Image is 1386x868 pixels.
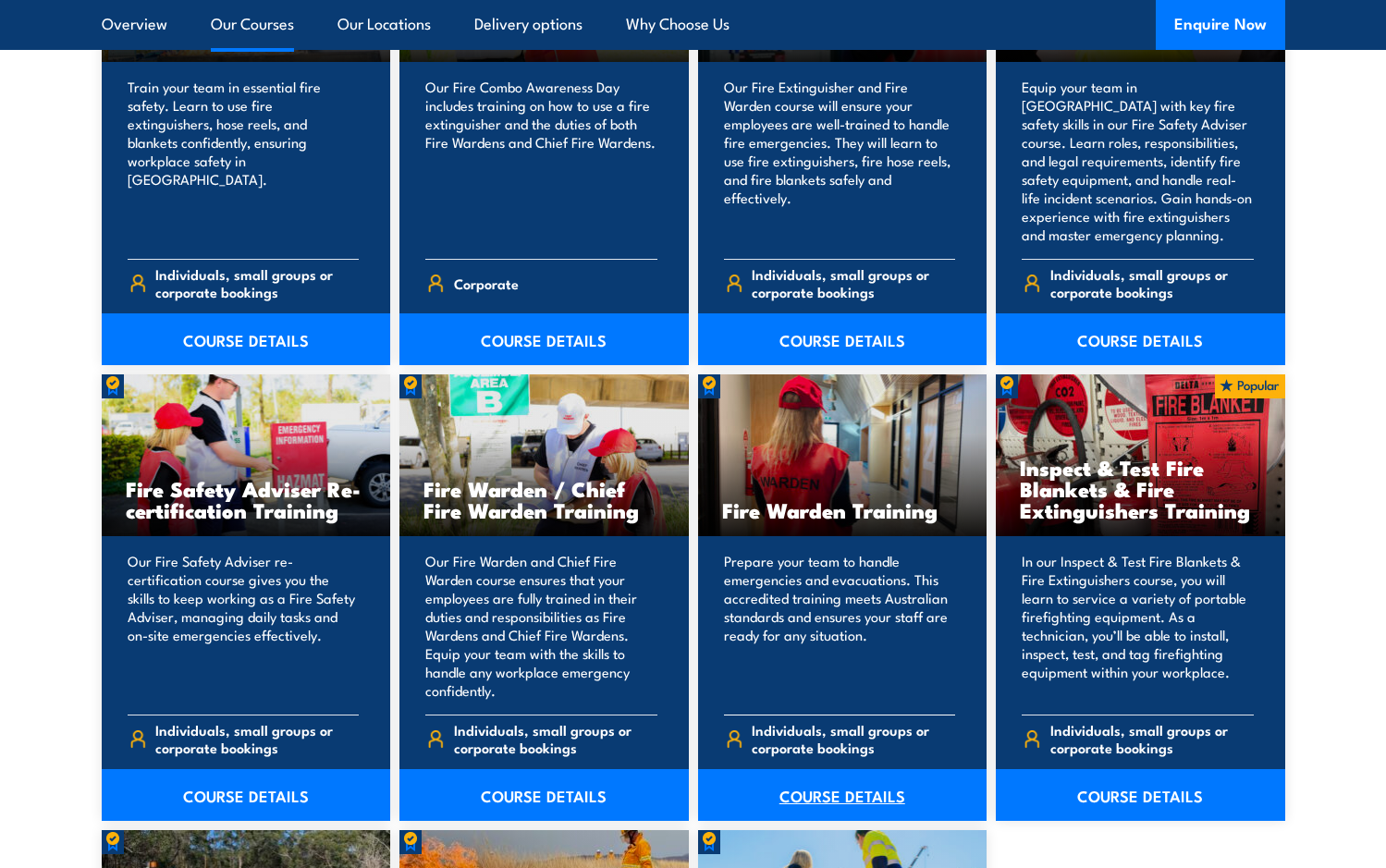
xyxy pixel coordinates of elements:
a: COURSE DETAILS [996,313,1285,365]
h3: Inspect & Test Fire Blankets & Fire Extinguishers Training [1020,457,1261,520]
p: In our Inspect & Test Fire Blankets & Fire Extinguishers course, you will learn to service a vari... [1022,552,1254,700]
a: COURSE DETAILS [698,313,987,365]
span: Individuals, small groups or corporate bookings [155,265,359,300]
p: Train your team in essential fire safety. Learn to use fire extinguishers, hose reels, and blanke... [128,78,360,244]
a: COURSE DETAILS [399,769,689,821]
p: Our Fire Combo Awareness Day includes training on how to use a fire extinguisher and the duties o... [425,78,657,244]
h3: Fire Warden Training [722,499,963,520]
span: Corporate [454,269,519,298]
a: COURSE DETAILS [996,769,1285,821]
span: Individuals, small groups or corporate bookings [752,721,955,756]
p: Our Fire Safety Adviser re-certification course gives you the skills to keep working as a Fire Sa... [128,552,360,700]
span: Individuals, small groups or corporate bookings [1050,265,1254,300]
a: COURSE DETAILS [698,769,987,821]
h3: Fire Warden / Chief Fire Warden Training [423,478,665,520]
span: Individuals, small groups or corporate bookings [155,721,359,756]
span: Individuals, small groups or corporate bookings [454,721,657,756]
span: Individuals, small groups or corporate bookings [1050,721,1254,756]
p: Our Fire Warden and Chief Fire Warden course ensures that your employees are fully trained in the... [425,552,657,700]
a: COURSE DETAILS [102,313,391,365]
h3: Fire Safety Adviser Re-certification Training [126,478,367,520]
a: COURSE DETAILS [102,769,391,821]
p: Prepare your team to handle emergencies and evacuations. This accredited training meets Australia... [724,552,956,700]
a: COURSE DETAILS [399,313,689,365]
span: Individuals, small groups or corporate bookings [752,265,955,300]
p: Equip your team in [GEOGRAPHIC_DATA] with key fire safety skills in our Fire Safety Adviser cours... [1022,78,1254,244]
p: Our Fire Extinguisher and Fire Warden course will ensure your employees are well-trained to handl... [724,78,956,244]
